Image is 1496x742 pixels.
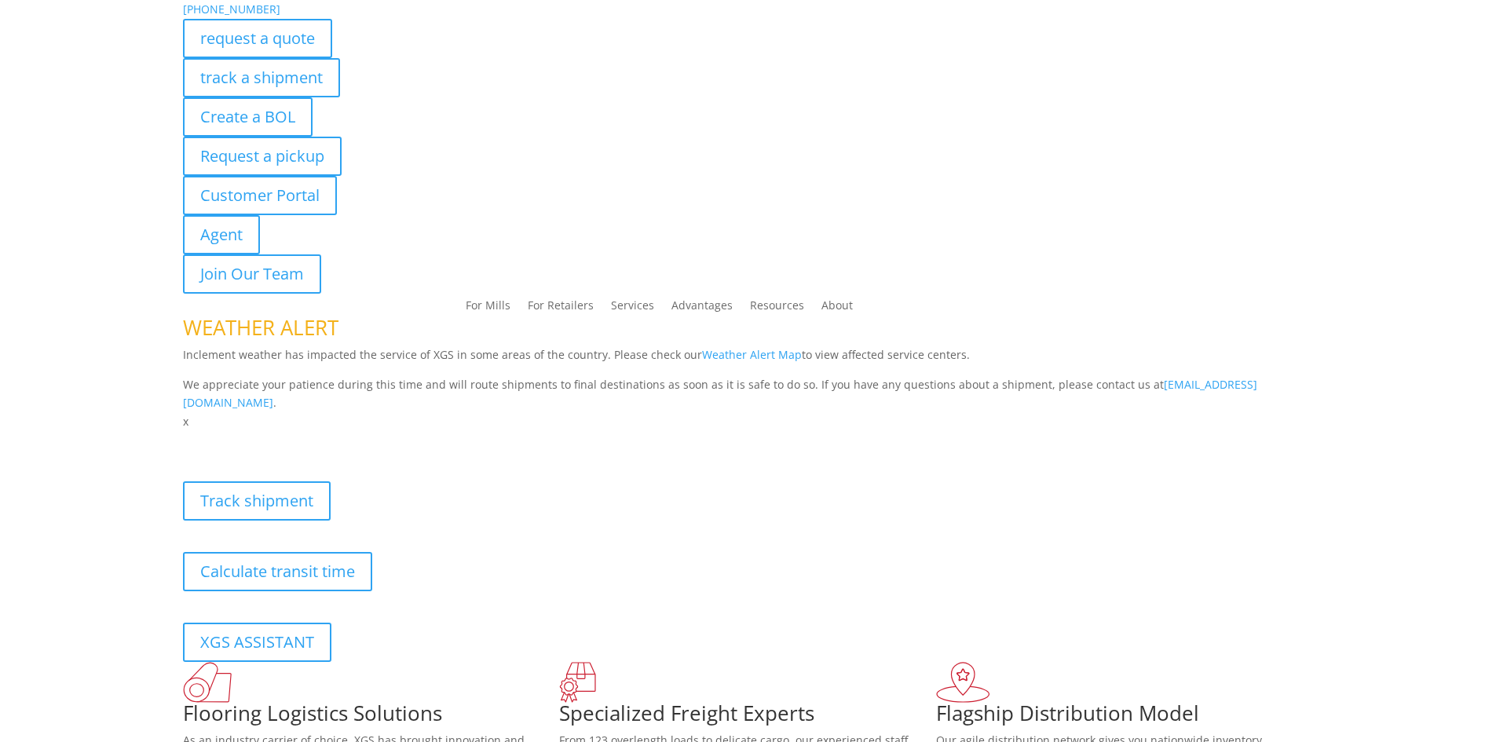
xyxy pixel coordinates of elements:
p: Inclement weather has impacted the service of XGS in some areas of the country. Please check our ... [183,345,1314,375]
span: WEATHER ALERT [183,313,338,342]
a: Services [611,300,654,317]
a: Resources [750,300,804,317]
a: XGS ASSISTANT [183,623,331,662]
a: Track shipment [183,481,331,521]
a: Customer Portal [183,176,337,215]
h1: Flagship Distribution Model [936,703,1313,731]
a: For Retailers [528,300,594,317]
a: About [821,300,853,317]
p: We appreciate your patience during this time and will route shipments to final destinations as so... [183,375,1314,413]
h1: Specialized Freight Experts [559,703,936,731]
b: Visibility, transparency, and control for your entire supply chain. [183,433,533,448]
a: Advantages [671,300,733,317]
a: Create a BOL [183,97,313,137]
img: xgs-icon-flagship-distribution-model-red [936,662,990,703]
a: For Mills [466,300,510,317]
a: request a quote [183,19,332,58]
img: xgs-icon-total-supply-chain-intelligence-red [183,662,232,703]
a: [PHONE_NUMBER] [183,2,280,16]
a: track a shipment [183,58,340,97]
a: Calculate transit time [183,552,372,591]
a: Weather Alert Map [702,347,802,362]
img: xgs-icon-focused-on-flooring-red [559,662,596,703]
a: Agent [183,215,260,254]
p: x [183,412,1314,431]
a: Request a pickup [183,137,342,176]
h1: Flooring Logistics Solutions [183,703,560,731]
a: Join Our Team [183,254,321,294]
